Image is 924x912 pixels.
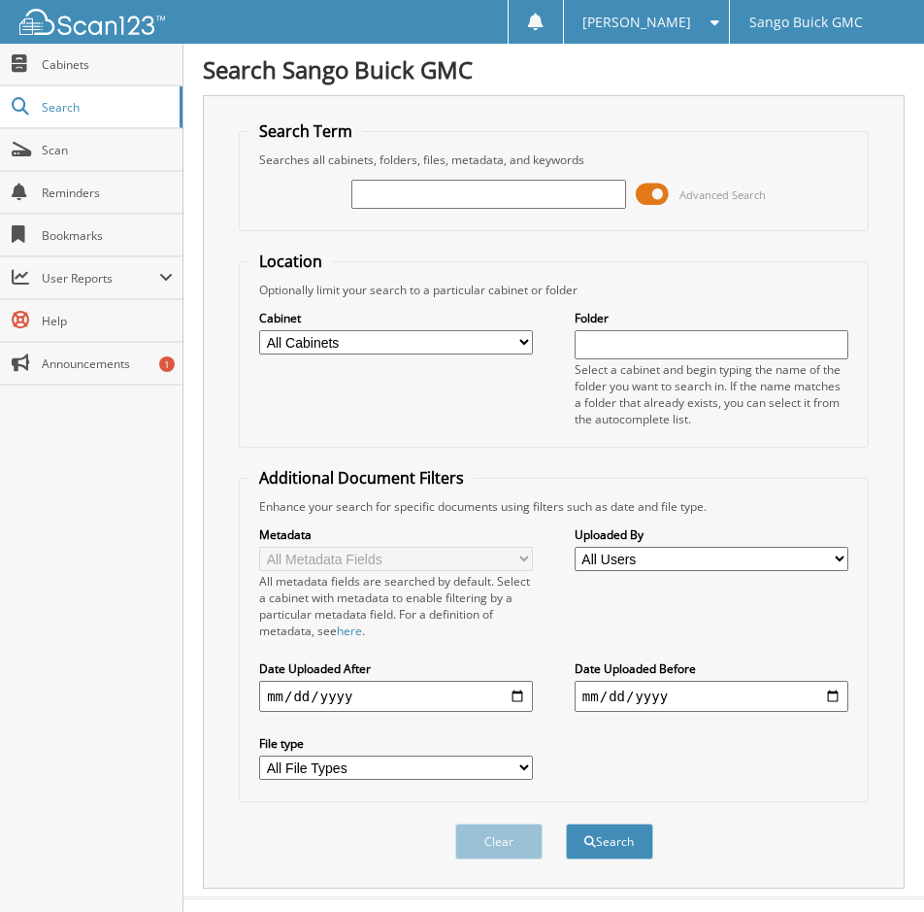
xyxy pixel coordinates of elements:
[42,99,170,116] span: Search
[249,498,858,515] div: Enhance your search for specific documents using filters such as date and file type.
[259,310,533,326] label: Cabinet
[249,251,332,272] legend: Location
[42,185,173,201] span: Reminders
[337,623,362,639] a: here
[249,282,858,298] div: Optionally limit your search to a particular cabinet or folder
[249,120,362,142] legend: Search Term
[259,735,533,752] label: File type
[575,310,848,326] label: Folder
[455,824,543,860] button: Clear
[575,361,848,427] div: Select a cabinet and begin typing the name of the folder you want to search in. If the name match...
[249,467,474,489] legend: Additional Document Filters
[575,526,848,543] label: Uploaded By
[249,152,858,168] div: Searches all cabinets, folders, files, metadata, and keywords
[203,53,905,85] h1: Search Sango Buick GMC
[42,313,173,329] span: Help
[259,660,533,677] label: Date Uploaded After
[42,270,159,287] span: User Reports
[259,681,533,712] input: start
[42,227,173,244] span: Bookmarks
[259,573,533,639] div: All metadata fields are searched by default. Select a cabinet with metadata to enable filtering b...
[749,17,863,28] span: Sango Buick GMC
[566,824,653,860] button: Search
[42,355,173,372] span: Announcements
[582,17,691,28] span: [PERSON_NAME]
[259,526,533,543] label: Metadata
[19,9,165,35] img: scan123-logo-white.svg
[575,660,848,677] label: Date Uploaded Before
[42,56,173,73] span: Cabinets
[159,356,175,372] div: 1
[679,187,766,202] span: Advanced Search
[575,681,848,712] input: end
[42,142,173,158] span: Scan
